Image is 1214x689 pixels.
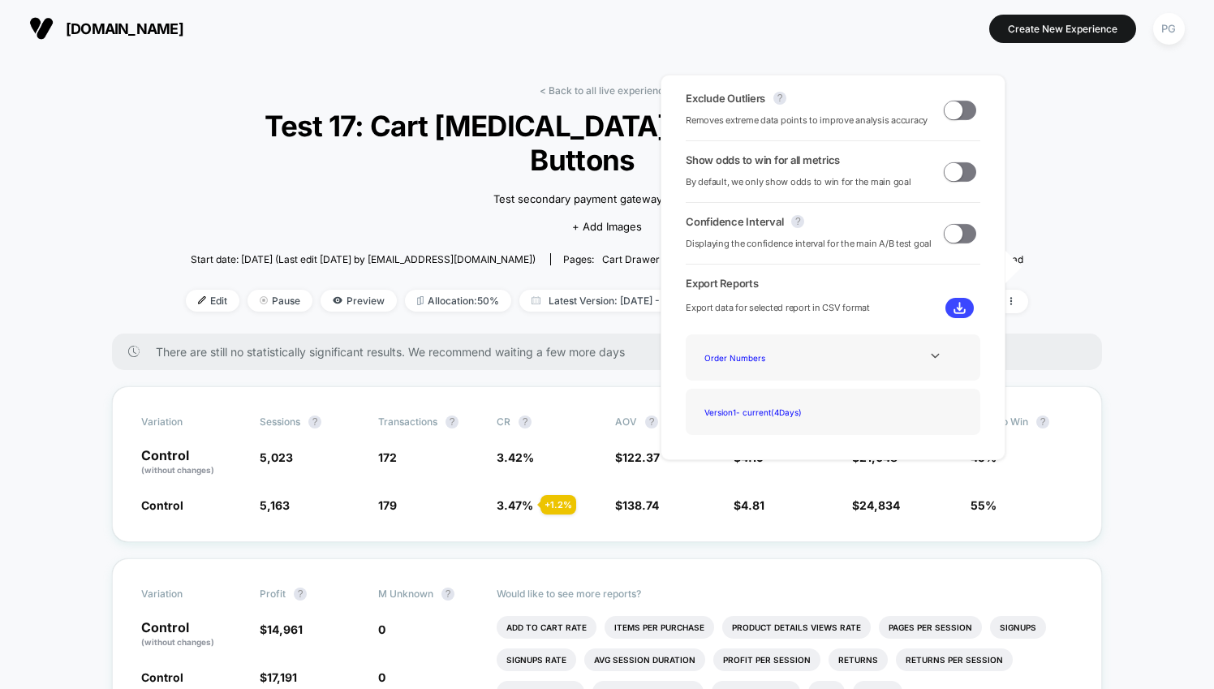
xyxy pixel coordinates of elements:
[24,15,188,41] button: [DOMAIN_NAME]
[267,670,297,684] span: 17,191
[615,498,659,512] span: $
[852,498,900,512] span: $
[615,416,637,428] span: AOV
[686,300,870,316] span: Export data for selected report in CSV format
[141,449,243,476] p: Control
[879,616,982,639] li: Pages Per Session
[378,416,437,428] span: Transactions
[622,450,660,464] span: 122.37
[441,588,454,601] button: ?
[186,290,239,312] span: Edit
[260,296,268,304] img: end
[497,498,533,512] span: 3.47 %
[141,670,183,684] span: Control
[141,637,214,647] span: (without changes)
[497,648,576,671] li: Signups Rate
[308,416,321,428] button: ?
[260,670,297,684] span: $
[191,253,536,265] span: Start date: [DATE] (Last edit [DATE] by [EMAIL_ADDRESS][DOMAIN_NAME])
[791,215,804,228] button: ?
[734,498,764,512] span: $
[248,290,312,312] span: Pause
[198,296,206,304] img: edit
[686,113,928,128] span: Removes extreme data points to improve analysis accuracy
[989,15,1136,43] button: Create New Experience
[378,670,385,684] span: 0
[602,253,660,265] span: cart drawer
[1036,416,1049,428] button: ?
[267,622,303,636] span: 14,961
[260,498,290,512] span: 5,163
[563,253,660,265] div: Pages:
[446,416,458,428] button: ?
[260,622,303,636] span: $
[519,290,722,312] span: Latest Version: [DATE] - [DATE]
[141,498,183,512] span: Control
[260,450,293,464] span: 5,023
[686,174,911,190] span: By default, we only show odds to win for the main goal
[686,153,840,166] span: Show odds to win for all metrics
[29,16,54,41] img: Visually logo
[417,296,424,305] img: rebalance
[605,616,714,639] li: Items Per Purchase
[572,220,642,233] span: + Add Images
[896,648,1013,671] li: Returns Per Session
[686,215,783,228] span: Confidence Interval
[1153,13,1185,45] div: PG
[540,495,576,515] div: + 1.2 %
[954,302,966,314] img: download
[519,416,532,428] button: ?
[829,648,888,671] li: Returns
[686,236,932,252] span: Displaying the confidence interval for the main A/B test goal
[773,92,786,105] button: ?
[540,84,674,97] a: < Back to all live experiences
[493,192,705,208] span: Test secondary payment gateways in cart.
[378,498,397,512] span: 179
[532,296,540,304] img: calendar
[497,416,510,428] span: CR
[698,347,828,368] div: Order Numbers
[859,498,900,512] span: 24,834
[971,498,997,512] span: 55%
[141,465,214,475] span: (without changes)
[156,345,1070,359] span: There are still no statistically significant results. We recommend waiting a few more days
[722,616,871,639] li: Product Details Views Rate
[405,290,511,312] span: Allocation: 50%
[622,498,659,512] span: 138.74
[698,401,828,423] div: Version 1 - current ( 4 Days)
[378,622,385,636] span: 0
[260,416,300,428] span: Sessions
[260,588,286,600] span: Profit
[497,450,534,464] span: 3.42 %
[1148,12,1190,45] button: PG
[294,588,307,601] button: ?
[686,92,765,105] span: Exclude Outliers
[141,416,230,428] span: Variation
[584,648,705,671] li: Avg Session Duration
[497,588,1073,600] p: Would like to see more reports?
[378,450,397,464] span: 172
[713,648,820,671] li: Profit Per Session
[615,450,660,464] span: $
[990,616,1046,639] li: Signups
[66,20,183,37] span: [DOMAIN_NAME]
[228,109,986,177] span: Test 17: Cart [MEDICAL_DATA] - Secondary CTA Buttons
[686,277,980,290] span: Export Reports
[141,588,230,601] span: Variation
[141,621,243,648] p: Control
[378,588,433,600] span: M Unknown
[497,616,596,639] li: Add To Cart Rate
[741,498,764,512] span: 4.81
[321,290,397,312] span: Preview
